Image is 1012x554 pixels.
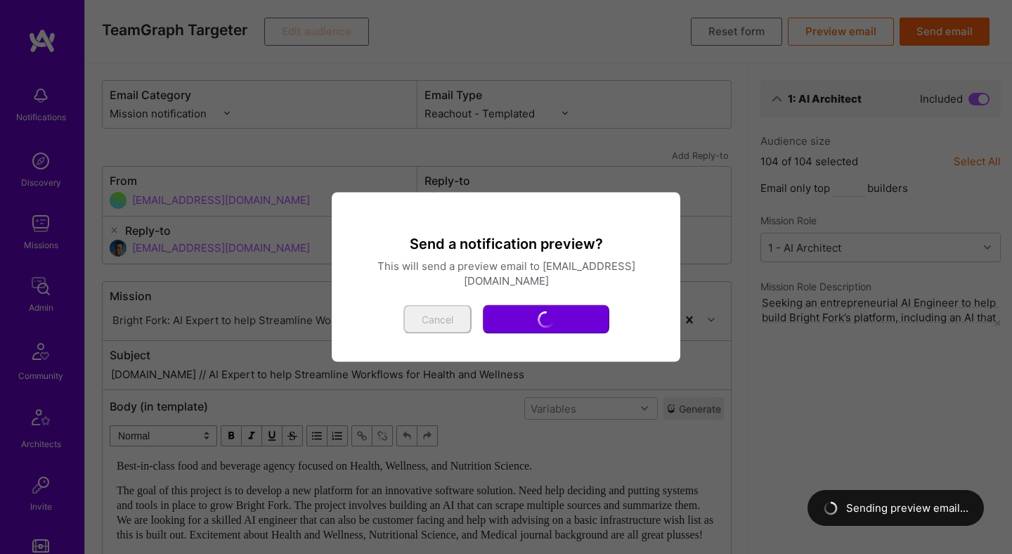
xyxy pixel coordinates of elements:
img: loading [822,499,839,517]
div: modal [332,193,680,362]
h3: Send a notification preview? [349,235,663,253]
span: Sending preview email... [846,501,968,515]
p: This will send a preview email to [EMAIL_ADDRESS][DOMAIN_NAME] [349,259,663,288]
button: Cancel [403,305,472,334]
